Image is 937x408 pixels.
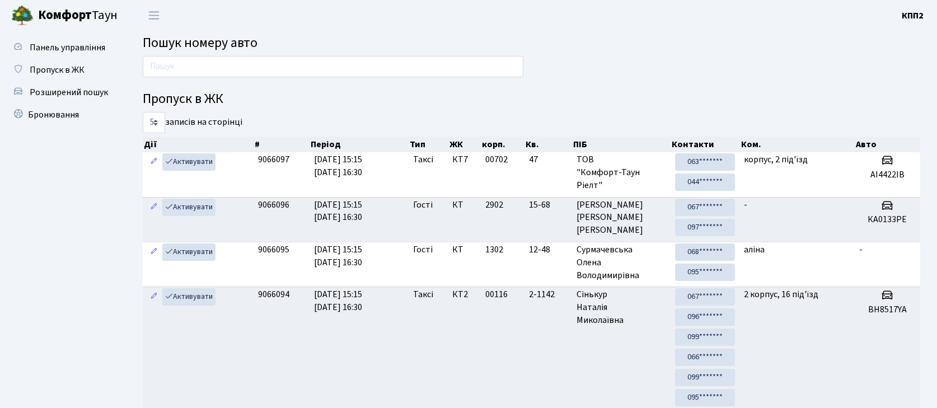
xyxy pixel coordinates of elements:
[452,243,476,256] span: КТ
[30,86,108,99] span: Розширений пошук
[671,137,740,152] th: Контакти
[448,137,481,152] th: ЖК
[143,33,257,53] span: Пошук номеру авто
[258,199,289,211] span: 9066096
[314,243,362,269] span: [DATE] 15:15 [DATE] 16:30
[413,288,433,301] span: Таксі
[258,288,289,301] span: 9066094
[6,59,118,81] a: Пропуск в ЖК
[452,199,476,212] span: КТ
[162,199,215,216] a: Активувати
[6,36,118,59] a: Панель управління
[314,288,362,313] span: [DATE] 15:15 [DATE] 16:30
[413,199,433,212] span: Гості
[162,243,215,261] a: Активувати
[258,153,289,166] span: 9066097
[413,153,433,166] span: Таксі
[577,288,666,327] span: Сінькур Наталія Миколаївна
[485,199,503,211] span: 2902
[147,199,161,216] a: Редагувати
[529,199,568,212] span: 15-68
[529,153,568,166] span: 47
[902,9,924,22] a: КПП2
[485,153,508,166] span: 00702
[859,170,916,180] h5: AI4422IB
[409,137,448,152] th: Тип
[147,288,161,306] a: Редагувати
[30,64,85,76] span: Пропуск в ЖК
[140,6,168,25] button: Переключити навігацію
[529,243,568,256] span: 12-48
[855,137,920,152] th: Авто
[452,153,476,166] span: КТ7
[143,56,523,77] input: Пошук
[572,137,671,152] th: ПІБ
[6,81,118,104] a: Розширений пошук
[902,10,924,22] b: КПП2
[314,199,362,224] span: [DATE] 15:15 [DATE] 16:30
[143,91,920,107] h4: Пропуск в ЖК
[143,137,254,152] th: Дії
[859,304,916,315] h5: ВН8517YA
[147,243,161,261] a: Редагувати
[577,243,666,282] span: Сурмачевська Олена Володимирівна
[859,214,916,225] h5: КА0133РЕ
[744,153,808,166] span: корпус, 2 під'їзд
[481,137,524,152] th: корп.
[740,137,855,152] th: Ком.
[413,243,433,256] span: Гості
[147,153,161,171] a: Редагувати
[744,243,765,256] span: аліна
[30,41,105,54] span: Панель управління
[162,288,215,306] a: Активувати
[485,243,503,256] span: 1302
[744,288,818,301] span: 2 корпус, 16 під'їзд
[28,109,79,121] span: Бронювання
[162,153,215,171] a: Активувати
[143,112,165,133] select: записів на сторінці
[485,288,508,301] span: 00116
[38,6,118,25] span: Таун
[6,104,118,126] a: Бронювання
[143,112,242,133] label: записів на сторінці
[314,153,362,179] span: [DATE] 15:15 [DATE] 16:30
[859,243,863,256] span: -
[258,243,289,256] span: 9066095
[577,153,666,192] span: ТОВ "Комфорт-Таун Ріелт"
[254,137,310,152] th: #
[577,199,666,237] span: [PERSON_NAME] [PERSON_NAME] [PERSON_NAME]
[452,288,476,301] span: КТ2
[38,6,92,24] b: Комфорт
[744,199,747,211] span: -
[529,288,568,301] span: 2-1142
[310,137,409,152] th: Період
[11,4,34,27] img: logo.png
[524,137,572,152] th: Кв.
